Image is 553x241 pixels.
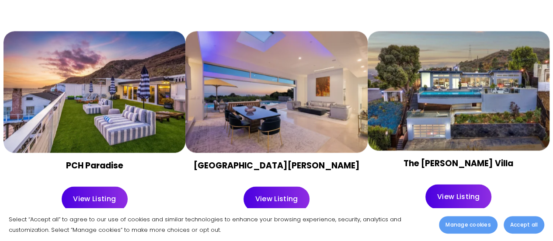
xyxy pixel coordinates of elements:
[439,216,497,234] button: Manage cookies
[9,214,430,235] p: Select “Accept all” to agree to our use of cookies and similar technologies to enhance your brows...
[193,160,359,171] strong: [GEOGRAPHIC_DATA][PERSON_NAME]
[403,157,513,169] strong: The [PERSON_NAME] Villa
[425,184,491,209] a: View Listing
[243,186,310,211] a: View Listing
[510,221,538,229] span: Accept all
[504,216,544,234] button: Accept all
[445,221,490,229] span: Manage cookies
[62,186,128,211] a: View Listing
[66,160,123,171] strong: PCH Paradise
